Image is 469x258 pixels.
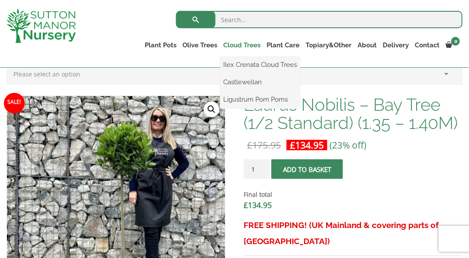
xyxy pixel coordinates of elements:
[142,39,179,51] a: Plant Pots
[247,139,281,151] bdi: 175.95
[451,37,460,46] span: 0
[220,39,264,51] a: Cloud Trees
[290,139,295,151] span: £
[290,139,324,151] bdi: 134.95
[303,39,355,51] a: Topiary&Other
[179,39,220,51] a: Olive Trees
[204,102,219,117] a: View full-screen image gallery
[355,39,380,51] a: About
[412,39,443,51] a: Contact
[176,11,462,28] input: Search...
[244,217,462,249] h3: FREE SHIPPING! (UK Mainland & covering parts of [GEOGRAPHIC_DATA])
[7,9,76,43] img: logo
[244,189,462,200] dt: Final total
[4,93,25,114] span: Sale!
[271,159,343,179] button: Add to basket
[247,139,252,151] span: £
[244,159,270,179] input: Product quantity
[329,139,366,151] span: (23% off)
[244,96,462,132] h1: Laurus Nobilis – Bay Tree (1/2 Standard) (1.35 – 1.40M)
[220,93,300,106] a: Ligustrum Pom Poms
[443,39,462,51] a: 0
[244,200,248,210] span: £
[220,76,300,89] a: Castlewellan
[264,39,303,51] a: Plant Care
[380,39,412,51] a: Delivery
[220,58,300,71] a: Ilex Crenata Cloud Trees
[244,200,272,210] bdi: 134.95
